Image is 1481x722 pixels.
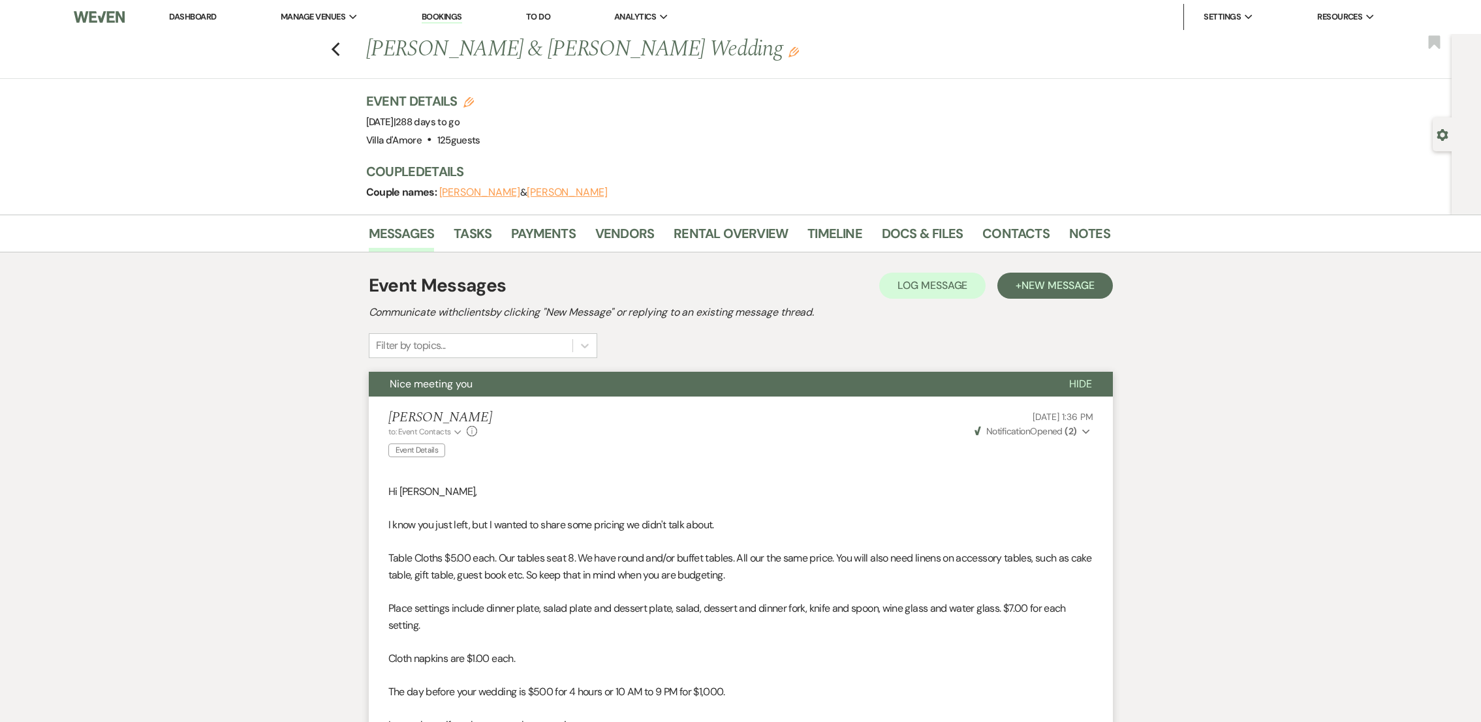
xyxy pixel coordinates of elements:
[882,223,963,252] a: Docs & Files
[1069,223,1110,252] a: Notes
[454,223,491,252] a: Tasks
[595,223,654,252] a: Vendors
[986,425,1030,437] span: Notification
[614,10,656,23] span: Analytics
[366,115,460,128] span: [DATE]
[376,338,446,353] div: Filter by topics...
[394,115,460,128] span: |
[439,186,608,199] span: &
[388,426,463,438] button: to: Event Contacts
[422,11,462,23] a: Bookings
[74,3,124,31] img: Weven Logo
[1317,10,1362,23] span: Resources
[879,273,986,299] button: Log Message
[527,187,608,198] button: [PERSON_NAME]
[1069,377,1092,391] span: Hide
[388,517,1093,534] p: I know you just left, but I wanted to share some pricing we didn't talk about.
[511,223,576,252] a: Payments
[974,425,1077,437] span: Opened
[388,650,1093,667] p: Cloth napkins are $1.00 each.
[366,34,951,65] h1: [PERSON_NAME] & [PERSON_NAME] Wedding
[388,684,1093,700] p: The day before your wedding is $500 for 4 hours or 10 AM to 9 PM for $1,000.
[1204,10,1241,23] span: Settings
[674,223,788,252] a: Rental Overview
[388,410,492,426] h5: [PERSON_NAME]
[897,278,967,292] span: Log Message
[388,483,1093,500] p: Hi [PERSON_NAME],
[437,134,480,147] span: 125 guests
[439,187,520,198] button: [PERSON_NAME]
[526,11,550,22] a: To Do
[369,272,507,299] h1: Event Messages
[369,305,1113,320] h2: Communicate with clients by clicking "New Message" or replying to an existing message thread.
[366,92,480,110] h3: Event Details
[807,223,862,252] a: Timeline
[388,550,1093,583] p: Table Cloths $5.00 each. Our tables seat 8. We have round and/or buffet tables. All our the same ...
[1437,128,1448,140] button: Open lead details
[1021,278,1094,292] span: New Message
[366,162,1097,181] h3: Couple Details
[169,11,216,22] a: Dashboard
[997,273,1112,299] button: +New Message
[388,600,1093,633] p: Place settings include dinner plate, salad plate and dessert plate, salad, dessert and dinner for...
[369,372,1048,397] button: Nice meeting you
[788,46,799,57] button: Edit
[281,10,345,23] span: Manage Venues
[1048,372,1113,397] button: Hide
[388,444,446,457] span: Event Details
[1065,425,1076,437] strong: ( 2 )
[366,134,422,147] span: Villa d'Amore
[982,223,1050,252] a: Contacts
[369,223,435,252] a: Messages
[1033,411,1093,423] span: [DATE] 1:36 PM
[973,425,1093,438] button: NotificationOpened (2)
[366,185,439,199] span: Couple names:
[396,115,460,128] span: 288 days to go
[388,427,451,437] span: to: Event Contacts
[390,377,473,391] span: Nice meeting you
